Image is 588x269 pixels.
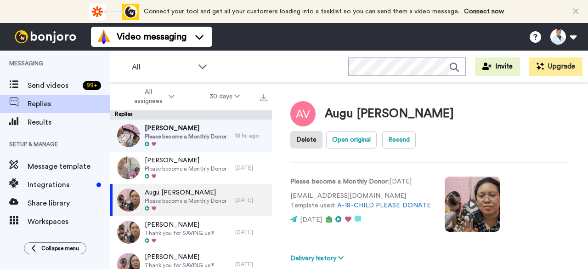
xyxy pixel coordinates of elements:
[235,261,267,268] div: [DATE]
[110,110,272,120] div: Replies
[325,107,454,120] div: Augu [PERSON_NAME]
[235,132,267,139] div: 13 hr. ago
[117,124,140,147] img: 8b9a8cb7-f808-41ee-a1c3-ee2b964e4cea-thumb.jpg
[290,101,316,126] img: Image of Augu Villalba
[290,191,431,211] p: [EMAIL_ADDRESS][DOMAIN_NAME] Template used:
[145,252,215,262] span: [PERSON_NAME]
[89,4,139,20] div: animation
[110,152,272,184] a: [PERSON_NAME]Please become a Monthly Donor[DATE]
[117,30,187,43] span: Video messaging
[260,94,267,101] img: export.svg
[145,229,215,237] span: Thank you for SAVING us!!!
[144,8,459,15] span: Connect your tool and get all your customers loading into a tasklist so you can send them a video...
[326,131,377,149] button: Open original
[192,88,258,105] button: 30 days
[28,179,93,190] span: Integrations
[117,156,140,179] img: 6b514d8f-b4c5-4e84-bb58-792d2e476cc0-thumb.jpg
[28,216,110,227] span: Workspaces
[11,30,80,43] img: bj-logo-header-white.svg
[145,188,226,197] span: Augu [PERSON_NAME]
[117,221,140,244] img: 7a13113d-88fc-4da6-9e13-ff151b3e2fb9-thumb.jpg
[300,217,322,223] span: [DATE]
[28,161,110,172] span: Message template
[132,62,193,73] span: All
[290,253,346,263] button: Delivery history
[529,57,582,76] button: Upgrade
[145,133,226,140] span: Please become a Monthly Donor
[235,196,267,204] div: [DATE]
[117,189,140,212] img: edeaf41a-41af-44de-a0b9-54a474c8b996-thumb.jpg
[41,245,79,252] span: Collapse menu
[145,262,215,269] span: Thank you for SAVING us!!!
[83,81,101,90] div: 99 +
[110,216,272,248] a: [PERSON_NAME]Thank you for SAVING us!!![DATE]
[290,131,322,149] button: Delete
[382,131,416,149] button: Resend
[464,8,504,15] a: Connect now
[28,80,79,91] span: Send videos
[257,90,270,103] button: Export all results that match these filters now.
[145,156,226,165] span: [PERSON_NAME]
[337,202,431,209] a: A-18-CHILD PLEASE DONATE
[145,220,215,229] span: [PERSON_NAME]
[112,84,192,109] button: All assignees
[145,165,226,172] span: Please become a Monthly Donor
[110,120,272,152] a: [PERSON_NAME]Please become a Monthly Donor13 hr. ago
[145,124,226,133] span: [PERSON_NAME]
[290,177,431,187] p: : [DATE]
[28,198,110,209] span: Share library
[475,57,520,76] button: Invite
[145,197,226,205] span: Please become a Monthly Donor
[235,229,267,236] div: [DATE]
[28,98,110,109] span: Replies
[28,117,110,128] span: Results
[110,184,272,216] a: Augu [PERSON_NAME]Please become a Monthly Donor[DATE]
[96,29,111,44] img: vm-color.svg
[290,178,388,185] strong: Please become a Monthly Donor
[24,242,86,254] button: Collapse menu
[130,87,167,106] span: All assignees
[235,164,267,172] div: [DATE]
